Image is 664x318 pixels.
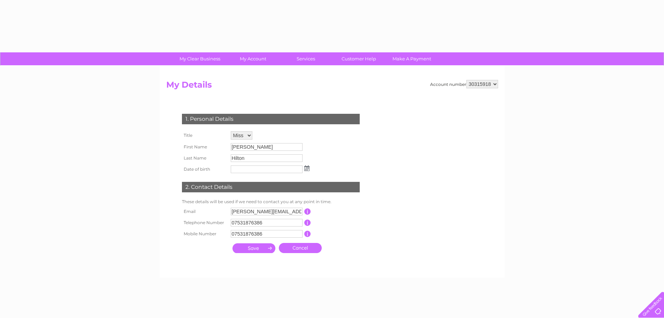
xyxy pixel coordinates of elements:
a: Services [277,52,335,65]
th: Telephone Number [180,217,229,228]
th: Title [180,130,229,141]
input: Information [304,231,311,237]
div: Account number [430,80,498,88]
td: These details will be used if we need to contact you at any point in time. [180,198,361,206]
a: Make A Payment [383,52,441,65]
div: 1. Personal Details [182,114,360,124]
th: First Name [180,141,229,153]
th: Email [180,206,229,217]
th: Date of birth [180,164,229,175]
th: Last Name [180,153,229,164]
a: Customer Help [330,52,388,65]
input: Information [304,220,311,226]
input: Submit [232,243,275,253]
img: ... [304,165,310,171]
h2: My Details [166,80,498,93]
a: Cancel [279,243,322,253]
a: My Account [224,52,282,65]
th: Mobile Number [180,228,229,239]
input: Information [304,208,311,215]
div: 2. Contact Details [182,182,360,192]
a: My Clear Business [171,52,229,65]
